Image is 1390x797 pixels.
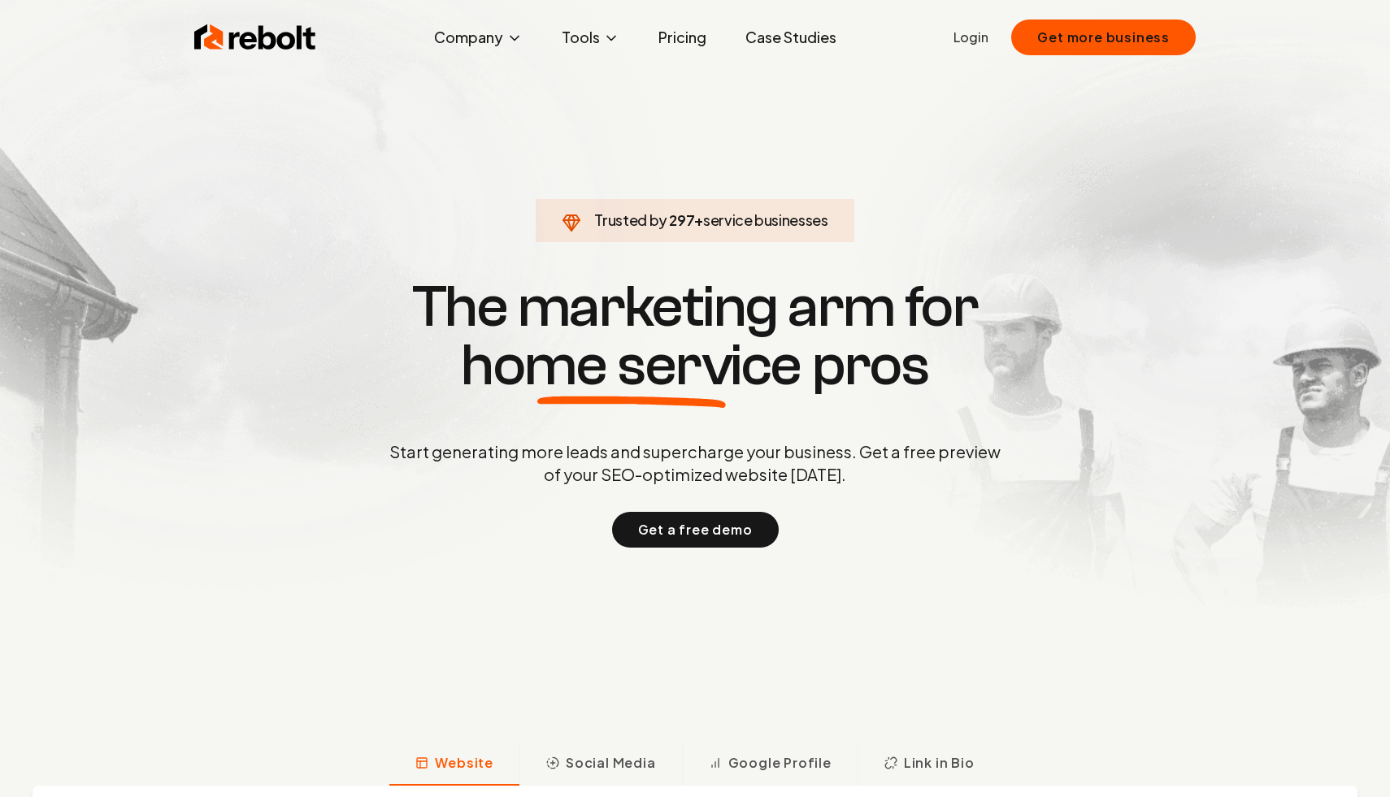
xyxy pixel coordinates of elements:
button: Get a free demo [612,512,779,548]
span: Trusted by [594,210,667,229]
span: Website [435,753,493,773]
span: + [694,210,703,229]
img: Rebolt Logo [194,21,316,54]
button: Tools [549,21,632,54]
a: Case Studies [732,21,849,54]
button: Social Media [519,743,682,786]
button: Link in Bio [858,743,1001,786]
span: Google Profile [728,753,832,773]
button: Google Profile [682,743,858,786]
span: 297 [669,209,694,232]
span: Social Media [566,753,656,773]
a: Pricing [645,21,719,54]
span: home service [461,336,801,395]
button: Get more business [1011,19,1196,55]
p: Start generating more leads and supercharge your business. Get a free preview of your SEO-optimiz... [386,440,1004,486]
button: Website [389,743,519,786]
span: service businesses [703,210,828,229]
button: Company [421,21,536,54]
span: Link in Bio [904,753,975,773]
a: Login [953,28,988,47]
h1: The marketing arm for pros [305,278,1085,395]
